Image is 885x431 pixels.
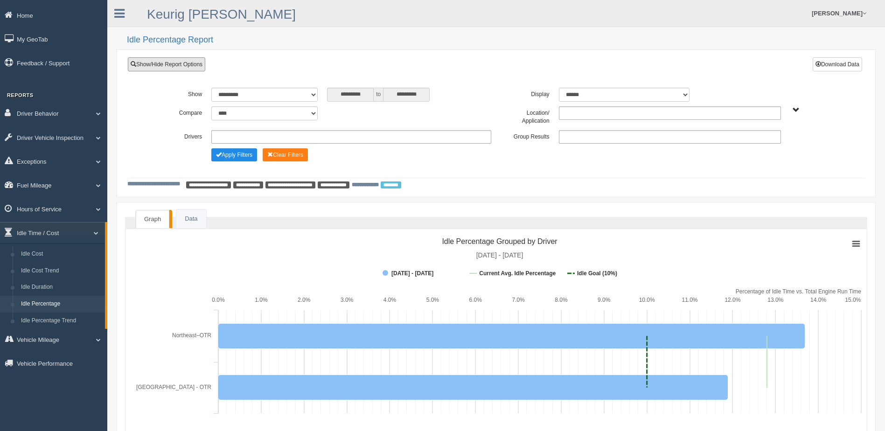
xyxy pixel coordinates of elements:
text: 14.0% [810,297,826,303]
text: 2.0% [298,297,311,303]
text: 4.0% [383,297,397,303]
text: 5.0% [426,297,439,303]
text: 12.0% [725,297,740,303]
tspan: Idle Goal (10%) [577,270,617,277]
a: Idle Cost [17,246,105,263]
tspan: Current Avg. Idle Percentage [479,270,556,277]
tspan: [DATE] - [DATE] [476,251,523,259]
tspan: Percentage of Idle Time vs. Total Engine Run Time [736,288,862,295]
button: Change Filter Options [263,148,308,161]
a: Idle Percentage [17,296,105,313]
a: Idle Percentage Trend [17,313,105,329]
label: Drivers [149,130,207,141]
text: 15.0% [845,297,861,303]
text: 9.0% [598,297,611,303]
text: 0.0% [212,297,225,303]
text: Northeast–OTR [172,332,211,339]
a: Show/Hide Report Options [128,57,205,71]
label: Compare [149,106,207,118]
a: Idle Cost Trend [17,263,105,279]
label: Show [149,88,207,99]
a: Keurig [PERSON_NAME] [147,7,296,21]
text: 3.0% [341,297,354,303]
text: 6.0% [469,297,482,303]
a: Graph [136,210,169,229]
tspan: Idle Percentage Grouped by Driver [442,237,557,245]
label: Group Results [496,130,554,141]
span: to [374,88,383,102]
text: 11.0% [682,297,698,303]
a: Idle Duration [17,279,105,296]
text: 1.0% [255,297,268,303]
text: 10.0% [639,297,655,303]
label: Display [496,88,554,99]
text: 13.0% [767,297,783,303]
button: Download Data [813,57,862,71]
button: Change Filter Options [211,148,257,161]
label: Location/ Application [496,106,554,125]
text: 8.0% [555,297,568,303]
a: Data [176,209,206,229]
h2: Idle Percentage Report [127,35,876,45]
tspan: [GEOGRAPHIC_DATA] - OTR [136,384,211,390]
text: 7.0% [512,297,525,303]
tspan: [DATE] - [DATE] [391,270,433,277]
